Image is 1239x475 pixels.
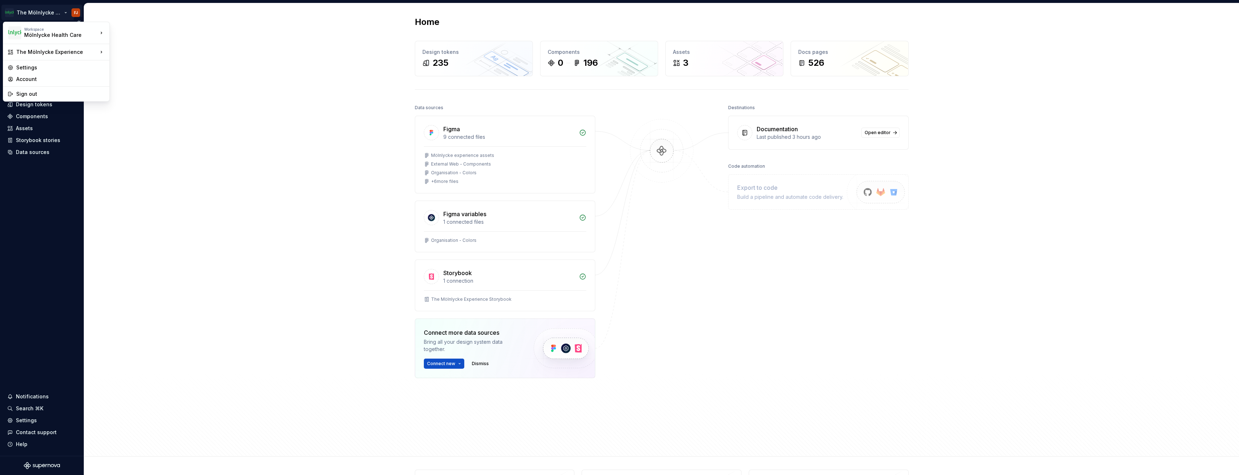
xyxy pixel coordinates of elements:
div: The Mölnlycke Experience [16,48,98,56]
div: Sign out [16,90,105,98]
div: Account [16,76,105,83]
img: 91fb9bbd-befe-470e-ae9b-8b56c3f0f44a.png [8,26,21,39]
div: Settings [16,64,105,71]
div: Mölnlycke Health Care [24,31,86,39]
div: Workspace [24,27,98,31]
